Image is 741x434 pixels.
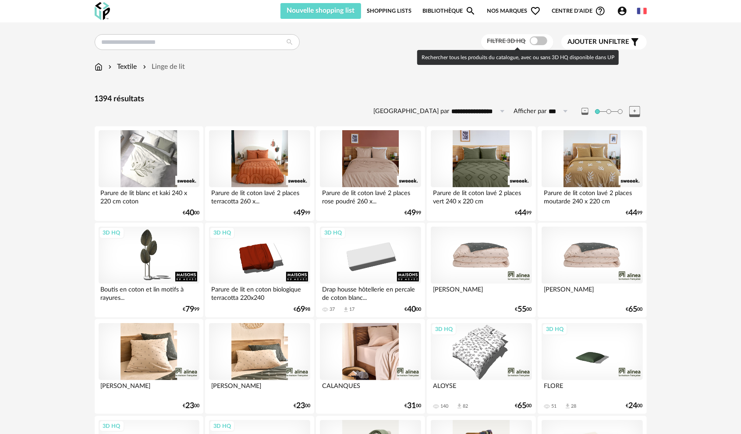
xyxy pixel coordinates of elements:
div: 3D HQ [99,420,124,432]
div: € 98 [294,306,310,313]
img: svg+xml;base64,PHN2ZyB3aWR0aD0iMTYiIGhlaWdodD0iMTYiIHZpZXdCb3g9IjAgMCAxNiAxNiIgZmlsbD0ibm9uZSIgeG... [106,62,113,72]
a: 3D HQ Drap housse hôtellerie en percale de coton blanc... 37 Download icon 17 €4000 [316,223,425,317]
div: [PERSON_NAME] [431,284,532,301]
div: 140 [440,403,448,409]
span: Nouvelle shopping list [287,7,355,14]
div: Boutis en coton et lin motifs à rayures... [99,284,199,301]
div: CALANQUES [320,380,421,398]
div: 51 [551,403,557,409]
span: Ajouter un [568,39,609,45]
div: [PERSON_NAME] [209,380,310,398]
div: 3D HQ [431,324,457,335]
img: fr [637,6,647,16]
a: Parure de lit coton lavé 2 places rose poudré 260 x... €4999 [316,126,425,221]
a: Parure de lit blanc et kaki 240 x 220 cm coton €4000 [95,126,203,221]
div: Parure de lit coton lavé 2 places terracotta 260 x... [209,187,310,205]
span: 24 [629,403,638,409]
span: Centre d'aideHelp Circle Outline icon [552,6,606,16]
div: € 00 [515,403,532,409]
span: Filter icon [630,37,640,47]
a: 3D HQ Boutis en coton et lin motifs à rayures... €7999 [95,223,203,317]
div: 3D HQ [209,227,235,238]
div: € 99 [515,210,532,216]
span: Magnify icon [465,6,476,16]
a: 3D HQ FLORE 51 Download icon 28 €2400 [538,319,646,414]
span: 23 [296,403,305,409]
label: [GEOGRAPHIC_DATA] par [374,107,450,116]
span: 40 [407,306,416,313]
div: € 00 [515,306,532,313]
div: 3D HQ [209,420,235,432]
div: Parure de lit coton lavé 2 places moutarde 240 x 220 cm [542,187,642,205]
div: € 99 [294,210,310,216]
div: FLORE [542,380,642,398]
div: [PERSON_NAME] [99,380,199,398]
div: € 99 [626,210,643,216]
span: Download icon [564,403,571,409]
div: € 00 [626,306,643,313]
div: € 00 [183,210,199,216]
span: 55 [518,306,527,313]
div: 82 [463,403,468,409]
div: € 00 [404,403,421,409]
div: € 99 [404,210,421,216]
div: € 00 [294,403,310,409]
a: Parure de lit coton lavé 2 places vert 240 x 220 cm €4499 [427,126,535,221]
label: Afficher par [514,107,547,116]
div: Textile [106,62,137,72]
div: € 00 [626,403,643,409]
a: [PERSON_NAME] €2300 [95,319,203,414]
span: Help Circle Outline icon [595,6,606,16]
button: Ajouter unfiltre Filter icon [561,35,647,50]
div: € 99 [183,306,199,313]
span: 40 [185,210,194,216]
a: [PERSON_NAME] €2300 [205,319,314,414]
a: Parure de lit coton lavé 2 places terracotta 260 x... €4999 [205,126,314,221]
div: Parure de lit blanc et kaki 240 x 220 cm coton [99,187,199,205]
span: 65 [518,403,527,409]
div: [PERSON_NAME] [542,284,642,301]
div: € 00 [183,403,199,409]
div: 17 [349,306,355,313]
span: 44 [629,210,638,216]
span: Heart Outline icon [530,6,541,16]
img: OXP [95,2,110,20]
div: Rechercher tous les produits du catalogue, avec ou sans 3D HQ disponible dans UP [417,50,619,65]
span: filtre [568,38,630,46]
span: Filtre 3D HQ [487,38,526,44]
a: CALANQUES €3100 [316,319,425,414]
span: Download icon [343,306,349,313]
div: 28 [571,403,576,409]
a: Parure de lit coton lavé 2 places moutarde 240 x 220 cm €4499 [538,126,646,221]
span: 69 [296,306,305,313]
span: 65 [629,306,638,313]
div: Parure de lit en coton biologique terracotta 220x240 [209,284,310,301]
span: 31 [407,403,416,409]
div: 3D HQ [320,227,346,238]
span: 49 [407,210,416,216]
span: 23 [185,403,194,409]
span: 79 [185,306,194,313]
a: [PERSON_NAME] €6500 [538,223,646,317]
span: 49 [296,210,305,216]
div: Drap housse hôtellerie en percale de coton blanc... [320,284,421,301]
span: Download icon [456,403,463,409]
span: Account Circle icon [617,6,631,16]
div: Parure de lit coton lavé 2 places rose poudré 260 x... [320,187,421,205]
img: svg+xml;base64,PHN2ZyB3aWR0aD0iMTYiIGhlaWdodD0iMTciIHZpZXdCb3g9IjAgMCAxNiAxNyIgZmlsbD0ibm9uZSIgeG... [95,62,103,72]
button: Nouvelle shopping list [280,3,362,19]
a: 3D HQ Parure de lit en coton biologique terracotta 220x240 €6998 [205,223,314,317]
a: [PERSON_NAME] €5500 [427,223,535,317]
div: ALOYSE [431,380,532,398]
span: 44 [518,210,527,216]
div: Parure de lit coton lavé 2 places vert 240 x 220 cm [431,187,532,205]
div: 3D HQ [542,324,567,335]
div: 37 [330,306,335,313]
span: Account Circle icon [617,6,628,16]
div: € 00 [404,306,421,313]
div: 1394 résultats [95,94,647,104]
a: 3D HQ ALOYSE 140 Download icon 82 €6500 [427,319,535,414]
a: Shopping Lists [367,3,411,19]
a: BibliothèqueMagnify icon [422,3,476,19]
span: Nos marques [487,3,541,19]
